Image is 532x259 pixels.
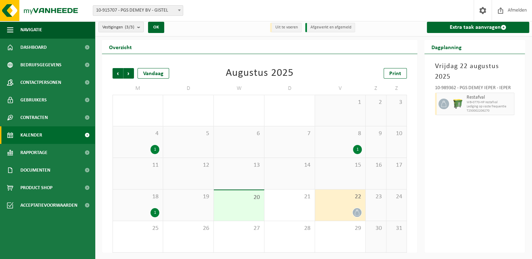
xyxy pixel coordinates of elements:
[369,193,383,201] span: 23
[93,5,183,16] span: 10-915707 - PGS DEMEY BV - GISTEL
[270,23,302,32] li: Uit te voeren
[93,6,183,15] span: 10-915707 - PGS DEMEY BV - GISTEL
[424,40,469,54] h2: Dagplanning
[390,193,403,201] span: 24
[102,40,139,54] h2: Overzicht
[217,161,261,169] span: 13
[20,56,62,74] span: Bedrijfsgegevens
[369,225,383,232] span: 30
[113,82,163,95] td: M
[123,68,134,79] span: Volgende
[20,91,47,109] span: Gebruikers
[467,95,512,100] span: Restafval
[217,225,261,232] span: 27
[315,82,366,95] td: V
[20,39,47,56] span: Dashboard
[453,99,463,109] img: WB-0770-HPE-GN-50
[305,23,355,32] li: Afgewerkt en afgemeld
[116,225,159,232] span: 25
[20,197,77,214] span: Acceptatievoorwaarden
[319,99,362,106] span: 1
[427,22,529,33] a: Extra taak aanvragen
[369,99,383,106] span: 2
[20,161,50,179] span: Documenten
[319,225,362,232] span: 29
[268,193,311,201] span: 21
[116,130,159,138] span: 4
[20,74,61,91] span: Contactpersonen
[390,161,403,169] span: 17
[390,225,403,232] span: 31
[353,145,362,154] div: 1
[268,161,311,169] span: 14
[150,208,159,217] div: 1
[20,144,47,161] span: Rapportage
[214,82,264,95] td: W
[319,193,362,201] span: 22
[384,68,407,79] a: Print
[390,130,403,138] span: 10
[116,161,159,169] span: 11
[217,194,261,201] span: 20
[268,130,311,138] span: 7
[116,193,159,201] span: 18
[319,161,362,169] span: 15
[226,68,294,79] div: Augustus 2025
[102,22,134,33] span: Vestigingen
[369,130,383,138] span: 9
[268,225,311,232] span: 28
[20,126,42,144] span: Kalender
[20,21,42,39] span: Navigatie
[167,225,210,232] span: 26
[150,145,159,154] div: 1
[125,25,134,29] count: (3/3)
[20,179,52,197] span: Product Shop
[163,82,214,95] td: D
[467,105,512,109] span: Lediging op vaste frequentie
[167,161,210,169] span: 12
[148,22,164,33] button: OK
[390,99,403,106] span: 3
[113,68,123,79] span: Vorige
[217,130,261,138] span: 6
[389,71,401,77] span: Print
[167,193,210,201] span: 19
[386,82,407,95] td: Z
[369,161,383,169] span: 16
[319,130,362,138] span: 8
[435,86,514,93] div: 10-989362 - PGS DEMEY IEPER - IEPER
[264,82,315,95] td: D
[98,22,144,32] button: Vestigingen(3/3)
[435,61,514,82] h3: Vrijdag 22 augustus 2025
[467,100,512,105] span: WB-0770-HP restafval
[467,109,512,113] span: T250002206270
[20,109,48,126] span: Contracten
[167,130,210,138] span: 5
[137,68,169,79] div: Vandaag
[366,82,386,95] td: Z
